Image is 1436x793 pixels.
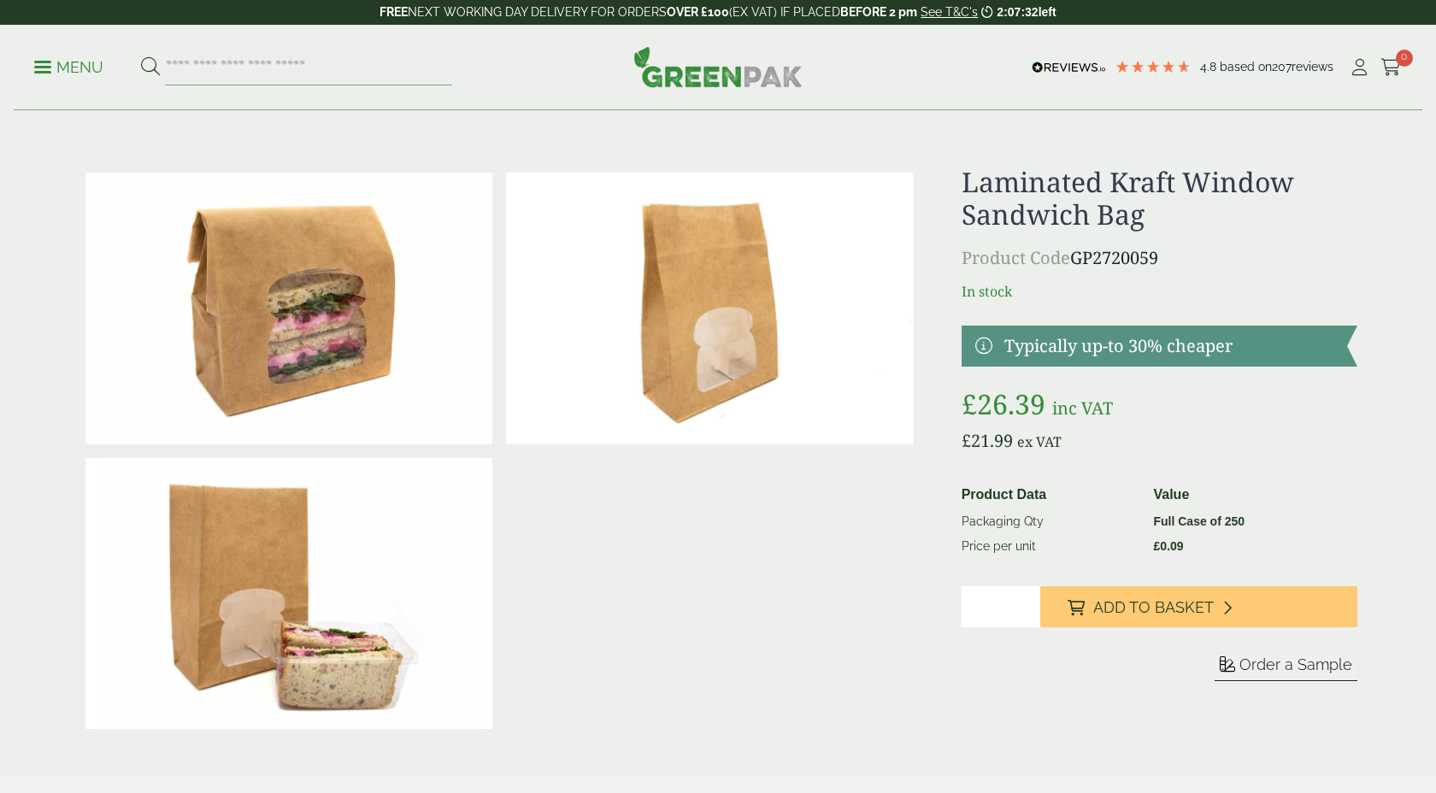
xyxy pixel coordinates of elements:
[1349,59,1370,76] i: My Account
[1380,59,1402,76] i: Cart
[380,5,408,19] strong: FREE
[1146,481,1351,509] th: Value
[1272,60,1292,73] span: 207
[1215,655,1357,681] button: Order a Sample
[962,246,1070,269] span: Product Code
[962,245,1357,271] p: GP2720059
[962,385,977,422] span: £
[667,5,729,19] strong: OVER £100
[1093,598,1214,617] span: Add to Basket
[1032,62,1106,73] img: REVIEWS.io
[962,385,1045,422] bdi: 26.39
[1017,432,1062,451] span: ex VAT
[1115,59,1192,74] div: 4.79 Stars
[962,281,1357,302] p: In stock
[955,534,1147,559] td: Price per unit
[955,481,1147,509] th: Product Data
[955,508,1147,534] td: Packaging Qty
[840,5,917,19] strong: BEFORE 2 pm
[85,458,492,730] img: IMG_5932 (Large)
[1040,586,1357,627] button: Add to Basket
[1039,5,1056,19] span: left
[962,429,1013,452] bdi: 21.99
[1239,655,1352,673] span: Order a Sample
[1292,60,1333,73] span: reviews
[1396,50,1413,67] span: 0
[997,5,1038,19] span: 2:07:32
[633,46,803,87] img: GreenPak Supplies
[34,57,103,74] a: Menu
[506,173,913,444] img: IMG_5985 (Large)
[34,57,103,78] p: Menu
[85,173,492,444] img: Laminated Kraft Sandwich Bag
[1153,539,1183,553] bdi: 0.09
[1220,60,1272,73] span: Based on
[1380,55,1402,80] a: 0
[1153,514,1245,528] strong: Full Case of 250
[921,5,978,19] a: See T&C's
[1052,396,1113,420] span: inc VAT
[962,429,971,452] span: £
[1153,539,1160,553] span: £
[962,166,1357,232] h1: Laminated Kraft Window Sandwich Bag
[1200,60,1220,73] span: 4.8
